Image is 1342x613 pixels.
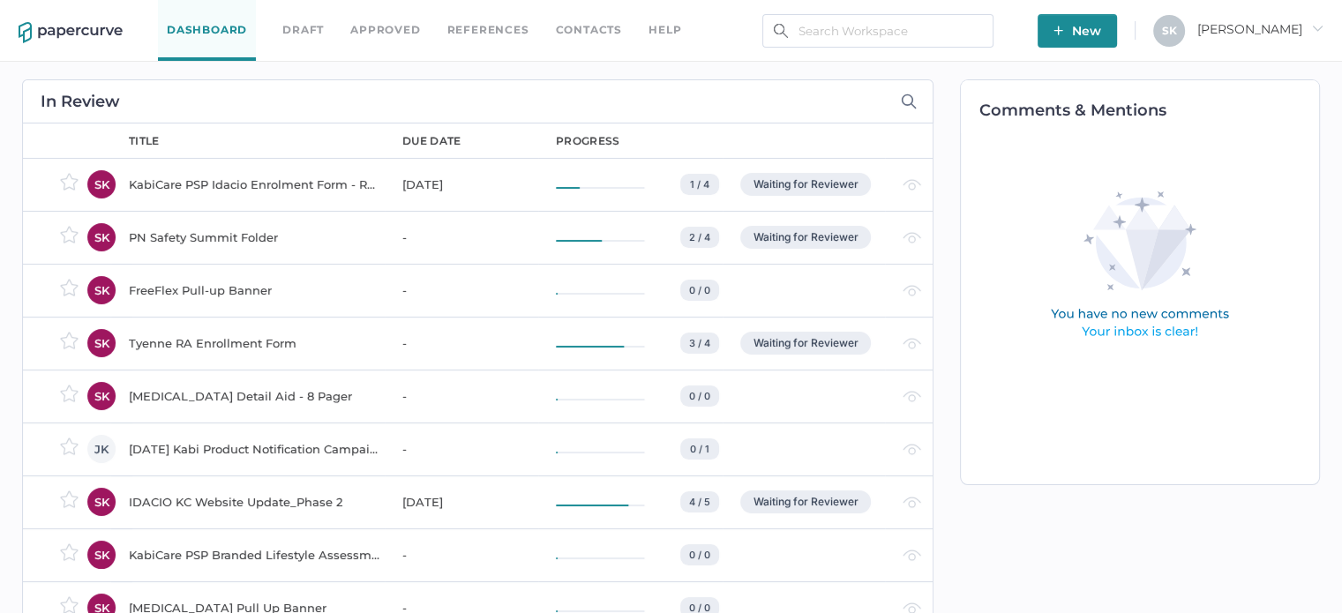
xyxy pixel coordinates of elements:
[350,20,420,40] a: Approved
[402,133,461,149] div: due date
[87,382,116,410] div: SK
[680,333,719,354] div: 3 / 4
[129,174,381,195] div: KabiCare PSP Idacio Enrolment Form - Rheumatology (All Indications)
[680,227,719,248] div: 2 / 4
[129,438,381,460] div: [DATE] Kabi Product Notification Campaign report
[1311,22,1323,34] i: arrow_right
[1162,24,1177,37] span: S K
[87,435,116,463] div: JK
[1038,14,1117,48] button: New
[402,491,535,512] div: [DATE]
[402,174,535,195] div: [DATE]
[60,490,79,508] img: star-inactive.70f2008a.svg
[87,170,116,198] div: SK
[87,488,116,516] div: SK
[87,276,116,304] div: SK
[740,332,871,355] div: Waiting for Reviewer
[385,370,538,422] td: -
[556,20,622,40] a: Contacts
[282,20,324,40] a: Draft
[903,497,921,508] img: eye-light-gray.b6d092a5.svg
[1197,21,1323,37] span: [PERSON_NAME]
[1053,26,1063,35] img: plus-white.e19ec114.svg
[60,543,79,561] img: star-inactive.70f2008a.svg
[385,422,538,475] td: -
[129,280,381,301] div: FreeFlex Pull-up Banner
[87,223,116,251] div: SK
[740,490,871,513] div: Waiting for Reviewer
[901,93,917,109] img: search-icon-expand.c6106642.svg
[19,22,123,43] img: papercurve-logo-colour.7244d18c.svg
[903,179,921,191] img: eye-light-gray.b6d092a5.svg
[903,232,921,243] img: eye-light-gray.b6d092a5.svg
[649,20,681,40] div: help
[680,491,719,512] div: 4 / 5
[129,333,381,354] div: Tyenne RA Enrollment Form
[129,491,381,512] div: IDACIO KC Website Update_Phase 2
[60,385,79,402] img: star-inactive.70f2008a.svg
[680,280,719,301] div: 0 / 0
[903,338,921,349] img: eye-light-gray.b6d092a5.svg
[41,93,120,109] h2: In Review
[556,133,619,149] div: progress
[60,226,79,243] img: star-inactive.70f2008a.svg
[87,541,116,569] div: SK
[903,549,921,561] img: eye-light-gray.b6d092a5.svg
[447,20,529,40] a: References
[60,332,79,349] img: star-inactive.70f2008a.svg
[903,285,921,296] img: eye-light-gray.b6d092a5.svg
[740,173,871,196] div: Waiting for Reviewer
[87,329,116,357] div: SK
[903,391,921,402] img: eye-light-gray.b6d092a5.svg
[978,102,1318,118] h2: Comments & Mentions
[129,133,160,149] div: title
[129,544,381,565] div: KabiCare PSP Branded Lifestyle Assessment Forms - DLQI
[60,173,79,191] img: star-inactive.70f2008a.svg
[129,227,381,248] div: PN Safety Summit Folder
[1053,14,1101,48] span: New
[60,437,79,455] img: star-inactive.70f2008a.svg
[680,174,719,195] div: 1 / 4
[680,544,719,565] div: 0 / 0
[385,264,538,317] td: -
[762,14,993,48] input: Search Workspace
[903,444,921,455] img: eye-light-gray.b6d092a5.svg
[129,385,381,407] div: [MEDICAL_DATA] Detail Aid - 8 Pager
[385,317,538,370] td: -
[385,211,538,264] td: -
[774,24,788,38] img: search.bf03fe8b.svg
[680,438,719,460] div: 0 / 1
[60,279,79,296] img: star-inactive.70f2008a.svg
[680,385,719,407] div: 0 / 0
[1013,177,1267,355] img: comments-empty-state.0193fcf7.svg
[740,226,871,249] div: Waiting for Reviewer
[385,528,538,581] td: -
